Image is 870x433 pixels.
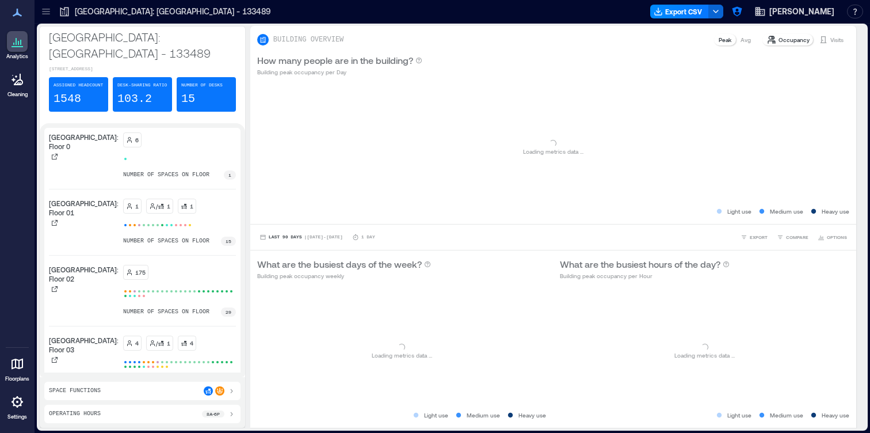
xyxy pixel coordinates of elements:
a: Settings [3,388,31,424]
p: Operating Hours [49,409,101,419]
p: Visits [830,35,844,44]
p: Light use [727,411,751,420]
p: 15 [181,91,195,107]
p: / [156,339,158,348]
button: OPTIONS [815,231,849,243]
button: COMPARE [774,231,811,243]
p: Peak [719,35,731,44]
p: Assigned Headcount [54,82,103,89]
p: Medium use [770,207,803,216]
p: 6 [135,135,139,145]
p: How many people are in the building? [257,54,413,67]
span: COMPARE [786,234,808,241]
p: Medium use [467,411,500,420]
p: 1 [228,172,231,178]
p: Settings [7,413,27,420]
p: Building peak occupancy per Day [257,67,422,77]
p: Medium use [770,411,803,420]
p: Desk-sharing ratio [117,82,167,89]
a: Cleaning [3,66,32,101]
p: Building peak occupancy per Hour [560,271,730,280]
p: 8a - 6p [207,411,220,417]
p: [GEOGRAPHIC_DATA]: Floor 02 [49,265,119,283]
p: 175 [135,268,146,277]
p: 4 [135,339,139,348]
p: Space Functions [49,386,101,396]
p: 29 [226,309,231,316]
p: Number of Desks [181,82,223,89]
button: [PERSON_NAME] [751,2,838,21]
p: What are the busiest days of the week? [257,257,422,271]
p: 15 [226,238,231,245]
p: 1 [135,202,139,211]
p: Heavy use [822,411,849,420]
a: Floorplans [2,350,33,386]
p: [GEOGRAPHIC_DATA]: Floor 03 [49,336,119,354]
p: [GEOGRAPHIC_DATA]: Floor 01 [49,199,119,217]
p: Building peak occupancy weekly [257,271,431,280]
p: 1 [167,339,170,348]
span: EXPORT [750,234,768,241]
p: Loading metrics data ... [372,351,432,360]
p: 4 [190,339,193,348]
p: [GEOGRAPHIC_DATA]: Floor 0 [49,132,119,151]
p: Light use [424,411,448,420]
p: Floorplans [5,375,29,382]
p: 103.2 [117,91,152,107]
p: [GEOGRAPHIC_DATA]: [GEOGRAPHIC_DATA] - 133489 [49,29,236,61]
p: Avg [741,35,751,44]
p: Loading metrics data ... [674,351,735,360]
span: OPTIONS [827,234,847,241]
p: 1 [167,202,170,211]
p: What are the busiest hours of the day? [560,257,720,271]
span: [PERSON_NAME] [769,6,834,17]
a: Analytics [3,28,32,63]
p: / [156,202,158,211]
p: BUILDING OVERVIEW [273,35,344,44]
p: 1548 [54,91,81,107]
p: [GEOGRAPHIC_DATA]: [GEOGRAPHIC_DATA] - 133489 [75,6,271,17]
p: [STREET_ADDRESS] [49,66,236,73]
p: number of spaces on floor [123,170,209,180]
button: Last 90 Days |[DATE]-[DATE] [257,231,345,243]
button: EXPORT [738,231,770,243]
p: 1 Day [361,234,375,241]
p: Cleaning [7,91,28,98]
p: Occupancy [779,35,810,44]
p: number of spaces on floor [123,237,209,246]
p: Heavy use [518,411,546,420]
button: Export CSV [650,5,709,18]
p: Analytics [6,53,28,60]
p: number of spaces on floor [123,307,209,317]
p: Light use [727,207,751,216]
p: Loading metrics data ... [523,147,583,156]
p: 1 [190,202,193,211]
p: Heavy use [822,207,849,216]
